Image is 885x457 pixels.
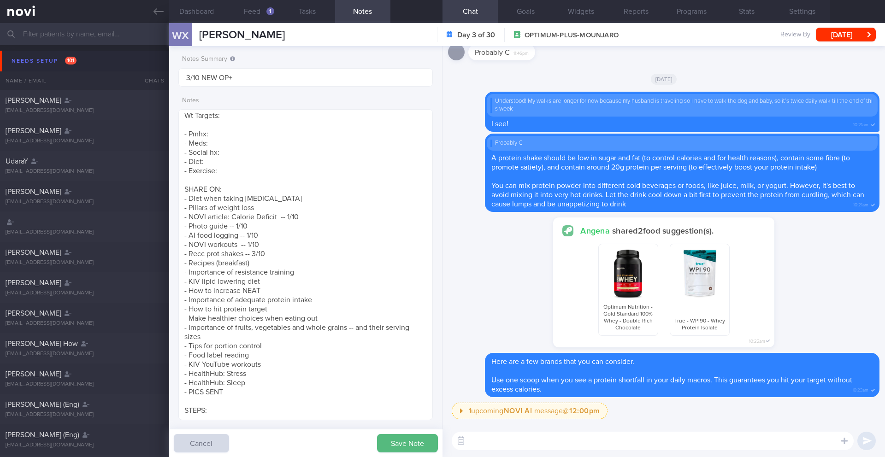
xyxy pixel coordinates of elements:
[491,376,852,393] span: Use one scoop when you see a protein shortfall in your daily macros. This guarantees you hit your...
[674,248,726,299] img: True - WPI90 - Whey Protein Isolate
[6,199,164,205] div: [EMAIL_ADDRESS][DOMAIN_NAME]
[569,407,600,415] strong: 12:00pm
[6,370,61,378] span: [PERSON_NAME]
[6,320,164,327] div: [EMAIL_ADDRESS][DOMAIN_NAME]
[452,403,608,419] button: 1upcomingNOVI AI message@12:00pm
[6,431,79,439] span: [PERSON_NAME] (Eng)
[6,97,61,104] span: [PERSON_NAME]
[6,290,164,297] div: [EMAIL_ADDRESS][DOMAIN_NAME]
[6,442,164,449] div: [EMAIL_ADDRESS][DOMAIN_NAME]
[132,71,169,90] div: Chats
[491,120,508,128] span: I see!
[6,249,61,256] span: [PERSON_NAME]
[199,29,285,41] span: [PERSON_NAME]
[163,18,198,53] div: WX
[6,259,164,266] div: [EMAIL_ADDRESS][DOMAIN_NAME]
[6,168,164,175] div: [EMAIL_ADDRESS][DOMAIN_NAME]
[6,351,164,357] div: [EMAIL_ADDRESS][DOMAIN_NAME]
[6,107,164,114] div: [EMAIL_ADDRESS][DOMAIN_NAME]
[377,434,438,452] button: Save Note
[580,227,612,235] strong: Angena
[6,229,164,236] div: [EMAIL_ADDRESS][DOMAIN_NAME]
[182,97,429,105] label: Notes
[513,48,529,57] span: 11:46pm
[6,401,79,408] span: [PERSON_NAME] (Eng)
[6,381,164,388] div: [EMAIL_ADDRESS][DOMAIN_NAME]
[853,119,868,128] span: 10:21am
[853,199,868,208] span: 10:21am
[562,225,765,237] div: shared 2 food suggestion(s).
[6,158,28,165] span: UdaraY
[602,248,654,299] img: Optimum Nutrition - Gold Standard 100% Whey - Double Rich Chocolate
[852,385,868,393] span: 10:23am
[6,310,61,317] span: [PERSON_NAME]
[6,279,61,287] span: [PERSON_NAME]
[490,140,874,147] div: Probably C
[491,182,864,208] span: You can mix protein powder into different cold beverages or foods, like juice, milk, or yogurt. H...
[6,188,61,195] span: [PERSON_NAME]
[475,49,510,56] span: Probably C
[598,244,658,336] div: Optimum Nutrition - Gold Standard 100% Whey - Double Rich Chocolate
[9,55,79,67] div: Needs setup
[490,98,874,113] div: Understood! My walks are longer for now because my husband is traveling so I have to walk the dog...
[65,57,77,64] span: 101
[6,340,78,347] span: [PERSON_NAME] How
[457,30,495,40] strong: Day 3 of 30
[6,138,164,145] div: [EMAIL_ADDRESS][DOMAIN_NAME]
[491,358,634,365] span: Here are a few brands that you can consider.
[780,31,810,39] span: Review By
[670,244,730,336] div: True - WPI90 - Whey Protein Isolate
[182,55,429,64] label: Notes Summary
[504,407,532,415] strong: NOVI AI
[6,127,61,135] span: [PERSON_NAME]
[266,7,274,15] div: 1
[651,74,677,85] span: [DATE]
[525,31,619,40] span: OPTIMUM-PLUS-MOUNJARO
[174,434,229,452] button: Cancel
[491,154,850,171] span: A protein shake should be low in sugar and fat (to control calories and for health reasons), cont...
[749,336,765,345] span: 10:23am
[6,411,164,418] div: [EMAIL_ADDRESS][DOMAIN_NAME]
[816,28,876,41] button: [DATE]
